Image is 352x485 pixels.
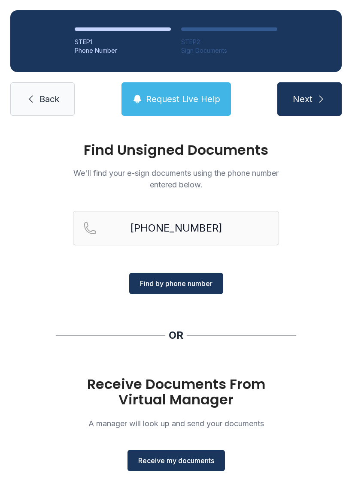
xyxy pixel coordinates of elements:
[138,455,214,466] span: Receive my documents
[169,328,183,342] div: OR
[39,93,59,105] span: Back
[73,211,279,245] input: Reservation phone number
[73,377,279,407] h1: Receive Documents From Virtual Manager
[73,143,279,157] h1: Find Unsigned Documents
[181,46,277,55] div: Sign Documents
[140,278,212,289] span: Find by phone number
[73,167,279,190] p: We'll find your e-sign documents using the phone number entered below.
[181,38,277,46] div: STEP 2
[75,38,171,46] div: STEP 1
[293,93,313,105] span: Next
[146,93,220,105] span: Request Live Help
[75,46,171,55] div: Phone Number
[73,418,279,429] p: A manager will look up and send your documents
